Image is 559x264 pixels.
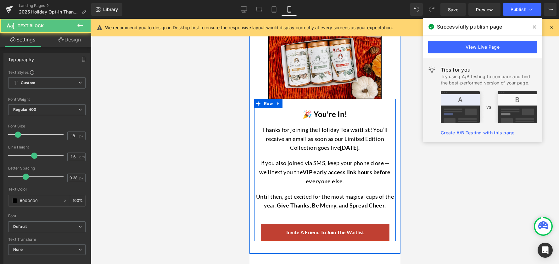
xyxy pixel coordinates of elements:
[441,130,514,135] a: Create A/B Testing with this page
[103,7,118,12] span: Library
[441,73,537,86] div: Try using A/B testing to compare and find the best-performed version of your page.
[13,224,27,229] i: Default
[538,243,553,258] div: Open Intercom Messenger
[19,9,79,14] span: 2025 Holiday Opt-in Thank You Page
[13,107,36,112] b: Regular 400
[79,155,85,159] span: em
[13,80,25,89] span: Row
[5,91,146,100] h1: 🎉 You're In!
[25,80,33,89] a: Expand / Collapse
[8,187,86,191] div: Text Color
[236,3,251,16] a: Desktop
[8,145,86,149] div: Line Height
[441,91,537,123] img: tip.png
[544,3,556,16] button: More
[5,167,146,191] div: To enrich screen reader interactions, please activate Accessibility in Grammarly extension settings
[47,33,92,47] a: Design
[8,97,86,102] div: Font Weight
[8,53,34,62] div: Typography
[20,197,60,204] input: Color
[437,23,502,30] span: Successfully publish page
[91,125,110,132] strong: [DATE].
[282,3,297,16] a: Mobile
[5,133,146,167] div: To enrich screen reader interactions, please activate Accessibility in Grammarly extension settings
[13,247,23,252] b: None
[428,41,537,53] a: View Live Page
[5,173,146,191] p: Until then, get excited for the most magical cups of the year:
[8,124,86,128] div: Font Size
[511,7,526,12] span: Publish
[37,210,115,217] span: Invite a Friend to Join the Waitlist
[410,3,423,16] button: Undo
[425,3,438,16] button: Redo
[70,195,85,206] div: %
[5,140,146,167] p: If you also joined via SMS, keep your phone close — we’ll text you the .
[8,70,86,75] div: Text Styles
[8,166,86,170] div: Letter Spacing
[448,6,458,13] span: Save
[11,205,140,222] a: Invite a Friend to Join the Waitlist
[476,6,493,13] span: Preview
[91,3,122,16] a: New Library
[266,3,282,16] a: Tablet
[79,176,85,180] span: px
[251,3,266,16] a: Laptop
[5,100,146,133] div: To enrich screen reader interactions, please activate Accessibility in Grammarly extension settings
[428,66,436,73] img: light.svg
[468,3,500,16] a: Preview
[53,150,141,166] strong: VIP early access link hours before everyone else
[79,134,85,138] span: px
[18,23,44,28] span: Text Block
[8,237,86,242] div: Text Transform
[105,24,393,31] p: We recommend you to design in Desktop first to ensure the responsive layout would display correct...
[8,214,86,218] div: Font
[21,80,35,86] b: Custom
[5,106,146,133] p: Thanks for joining the Holiday Tea waitlist! You’ll receive an email as soon as our Limited Editi...
[441,66,537,73] div: Tips for you
[503,3,541,16] button: Publish
[19,3,91,8] a: Landing Pages
[27,183,136,190] strong: Give Thanks, Be Merry, and Spread Cheer.
[5,88,146,100] div: To enrich screen reader interactions, please activate Accessibility in Grammarly extension settings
